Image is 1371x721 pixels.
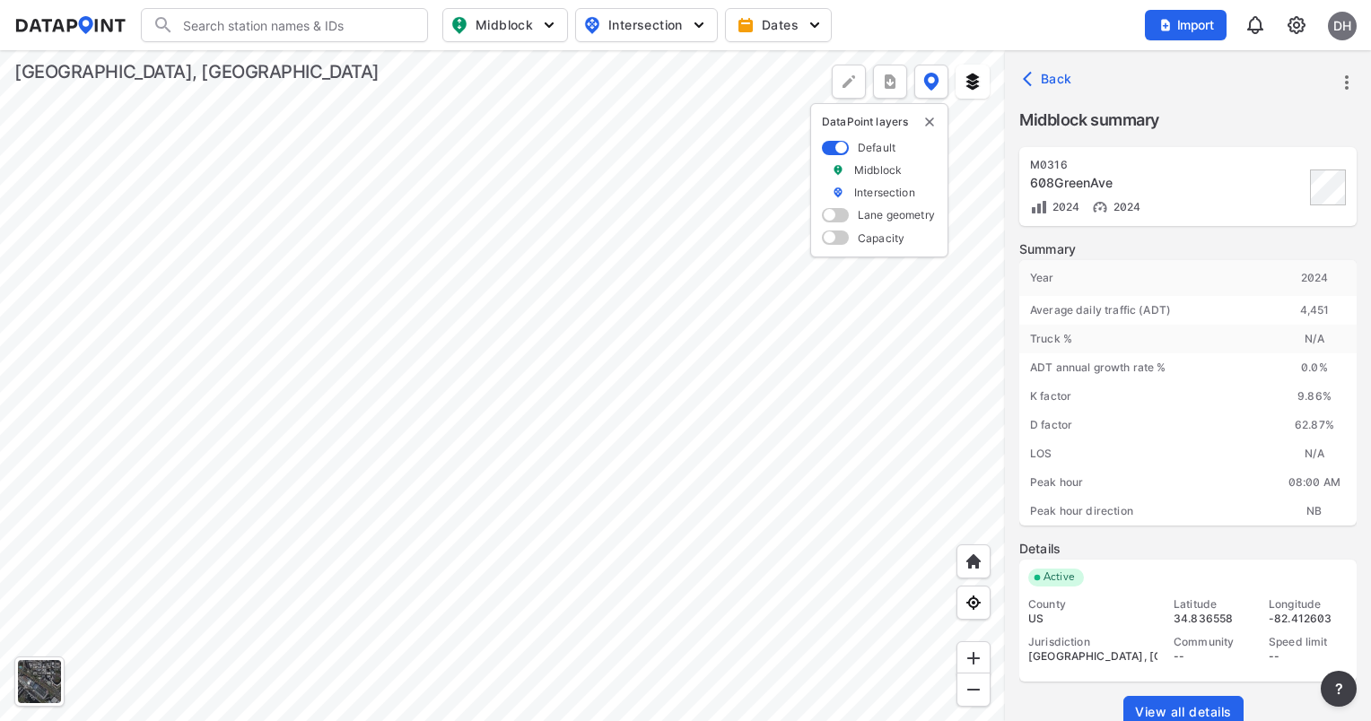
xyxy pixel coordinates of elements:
[964,73,982,91] img: layers.ee07997e.svg
[1174,649,1253,664] div: --
[1019,382,1272,411] div: K factor
[914,65,948,99] button: DataPoint layers
[881,73,899,91] img: xqJnZQTG2JQi0x5lvmkeSNbbgIiQD62bqHG8IfrOzanD0FsRdYrij6fAAAAAElFTkSuQmCC
[1019,411,1272,439] div: D factor
[581,14,603,36] img: map_pin_int.54838e6b.svg
[1135,703,1232,721] span: View all details
[965,649,982,667] img: ZvzfEJKXnyWIrJytrsY285QMwk63cM6Drc+sIAAAAASUVORK5CYII=
[1328,12,1357,40] div: DH
[1019,353,1272,382] div: ADT annual growth rate %
[873,65,907,99] button: more
[1272,439,1357,468] div: N/A
[840,73,858,91] img: +Dz8AAAAASUVORK5CYII=
[1019,65,1079,93] button: Back
[1019,325,1272,353] div: Truck %
[1332,678,1346,699] span: ?
[822,115,937,129] p: DataPoint layers
[14,656,65,707] div: Toggle basemap
[1019,468,1272,497] div: Peak hour
[1272,260,1357,296] div: 2024
[832,65,866,99] div: Polygon tool
[740,16,820,34] span: Dates
[1286,14,1307,36] img: cids17cp3yIFEOpj3V8A9qJSH103uA521RftCD4eeui4ksIb+krbm5XvIjxD52OS6NWLn9gAAAAAElFTkSuQmCC
[832,185,844,200] img: marker_Intersection.6861001b.svg
[1028,635,1157,649] div: Jurisdiction
[1019,296,1272,325] div: Average daily traffic (ADT)
[1321,671,1357,707] button: more
[1272,353,1357,382] div: 0.0 %
[1272,296,1357,325] div: 4,451
[1174,612,1253,626] div: 34.836558
[854,185,915,200] label: Intersection
[1332,67,1362,98] button: more
[690,16,708,34] img: 5YPKRKmlfpI5mqlR8AD95paCi+0kK1fRFDJSaMmawlwaeJcJwk9O2fotCW5ve9gAAAAASUVORK5CYII=
[806,16,824,34] img: 5YPKRKmlfpI5mqlR8AD95paCi+0kK1fRFDJSaMmawlwaeJcJwk9O2fotCW5ve9gAAAAASUVORK5CYII=
[14,16,127,34] img: dataPointLogo.9353c09d.svg
[956,641,991,675] div: Zoom in
[1145,10,1227,40] button: Import
[737,16,755,34] img: calendar-gold.39a51dde.svg
[1091,198,1109,216] img: Vehicle speed
[1158,18,1173,32] img: file_add.62c1e8a2.svg
[956,586,991,620] div: View my location
[1019,497,1272,526] div: Peak hour direction
[1272,411,1357,439] div: 62.87%
[956,65,990,99] button: External layers
[922,115,937,129] button: delete
[923,73,939,91] img: data-point-layers.37681fc9.svg
[1028,597,1157,612] div: County
[540,16,558,34] img: 5YPKRKmlfpI5mqlR8AD95paCi+0kK1fRFDJSaMmawlwaeJcJwk9O2fotCW5ve9gAAAAASUVORK5CYII=
[1244,14,1266,36] img: 8A77J+mXikMhHQAAAAASUVORK5CYII=
[1030,174,1305,192] div: 608GreenAve
[858,230,904,246] label: Capacity
[1019,439,1272,468] div: LOS
[1269,612,1348,626] div: -82.412603
[575,8,718,42] button: Intersection
[1145,16,1235,33] a: Import
[1269,649,1348,664] div: --
[1269,635,1348,649] div: Speed limit
[965,594,982,612] img: zeq5HYn9AnE9l6UmnFLPAAAAAElFTkSuQmCC
[442,8,568,42] button: Midblock
[1030,158,1305,172] div: M0316
[1272,497,1357,526] div: NB
[965,681,982,699] img: MAAAAAElFTkSuQmCC
[1019,540,1357,558] label: Details
[858,207,935,222] label: Lane geometry
[449,14,470,36] img: map_pin_mid.602f9df1.svg
[1026,70,1072,88] span: Back
[1019,260,1272,296] div: Year
[1019,108,1357,133] label: Midblock summary
[832,162,844,178] img: marker_Midblock.5ba75e30.svg
[14,59,380,84] div: [GEOGRAPHIC_DATA], [GEOGRAPHIC_DATA]
[922,115,937,129] img: close-external-leyer.3061a1c7.svg
[1272,325,1357,353] div: N/A
[1019,240,1357,258] label: Summary
[1109,200,1141,213] span: 2024
[1272,468,1357,497] div: 08:00 AM
[1036,569,1084,586] span: Active
[965,552,982,570] img: +XpAUvaXAN7GudzAAAAAElFTkSuQmCC
[956,544,991,578] div: Home
[1028,612,1157,626] div: US
[1269,597,1348,612] div: Longitude
[1272,382,1357,411] div: 9.86%
[1028,649,1157,664] div: [GEOGRAPHIC_DATA], [GEOGRAPHIC_DATA]
[854,162,902,178] label: Midblock
[1156,16,1216,34] span: Import
[450,14,556,36] span: Midblock
[1174,597,1253,612] div: Latitude
[725,8,832,42] button: Dates
[1174,635,1253,649] div: Community
[174,11,416,39] input: Search
[1048,200,1080,213] span: 2024
[956,673,991,707] div: Zoom out
[1030,198,1048,216] img: Volume count
[858,140,895,155] label: Default
[583,14,706,36] span: Intersection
